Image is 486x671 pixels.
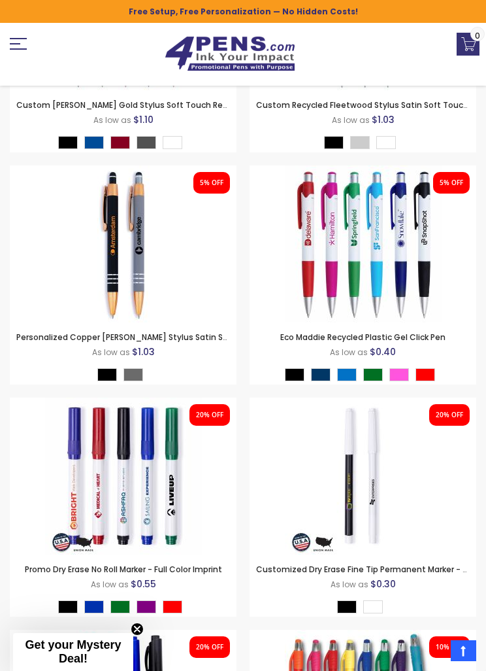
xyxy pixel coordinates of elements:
div: Dark Blue [84,136,104,149]
div: Red [415,368,435,381]
a: Eco Maddie Recycled Plastic Gel Click Pen [285,165,442,176]
div: Green [363,368,383,381]
div: White [376,136,396,149]
div: 5% OFF [200,179,223,188]
span: As low as [330,347,368,358]
div: Select A Color [58,136,189,152]
span: 0 [475,29,480,42]
div: Black [285,368,304,381]
div: Black [58,600,78,613]
div: Red [163,600,182,613]
div: Black [58,136,78,149]
span: $1.03 [132,345,155,358]
div: Grey [123,368,143,381]
a: Top [451,640,476,661]
div: White [163,136,182,149]
a: Custom [PERSON_NAME] Gold Stylus Soft Touch Recycled Aluminum Pen [16,99,310,111]
div: Gunmetal [137,136,156,149]
span: As low as [332,114,370,126]
div: White [363,600,383,613]
div: Navy Blue [311,368,331,381]
span: $1.03 [372,113,395,126]
span: $0.30 [370,577,396,591]
div: 20% OFF [196,643,223,652]
span: $0.55 [131,577,156,591]
div: Select A Color [324,136,402,152]
div: 20% OFF [436,411,463,420]
div: Black [337,600,357,613]
span: $0.40 [370,345,396,358]
a: Perma-Sharp Permanet Marker - Full Color Imprint [45,629,202,640]
a: Personalized Copper [PERSON_NAME] Stylus Satin Soft Touch Click Metal Pen [16,332,325,343]
div: Black [97,368,117,381]
a: Promo Dry Erase No Roll Marker - Full Color Imprint [25,564,222,575]
a: Promo Dry Erase No Roll Marker - Full Color Imprint [45,397,202,408]
div: Grey Light [350,136,370,149]
img: Eco Maddie Recycled Plastic Gel Click Pen [285,165,442,322]
a: Screamer Pen [285,629,442,640]
a: Customized Dry Erase Fine Tip Permanent Marker - Full Color Imprint [285,397,442,408]
span: $1.10 [133,113,154,126]
button: Close teaser [131,623,144,636]
span: As low as [331,579,368,590]
div: Purple [137,600,156,613]
img: Personalized Copper Penny Stylus Satin Soft Touch Click Metal Pen [45,165,202,322]
div: Select A Color [285,368,442,385]
a: Personalized Copper Penny Stylus Satin Soft Touch Click Metal Pen [45,165,202,176]
div: 5% OFF [440,179,463,188]
span: As low as [93,114,131,126]
span: Get your Mystery Deal! [25,638,121,665]
div: Select A Color [337,600,389,617]
div: Select A Color [58,600,189,617]
div: Select A Color [97,368,150,385]
div: 10% OFF [436,643,463,652]
a: 0 [457,33,479,56]
div: Burgundy [110,136,130,149]
a: Eco Maddie Recycled Plastic Gel Click Pen [280,332,445,343]
div: Black [324,136,344,149]
span: As low as [91,579,129,590]
div: Blue Light [337,368,357,381]
div: Get your Mystery Deal!Close teaser [13,633,133,671]
div: 20% OFF [196,411,223,420]
div: Green [110,600,130,613]
img: 4Pens Custom Pens and Promotional Products [165,36,295,71]
span: As low as [92,347,130,358]
div: Pink [389,368,409,381]
div: Blue [84,600,104,613]
img: Customized Dry Erase Fine Tip Permanent Marker - Full Color Imprint [285,398,442,555]
img: Promo Dry Erase No Roll Marker - Full Color Imprint [45,398,202,555]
